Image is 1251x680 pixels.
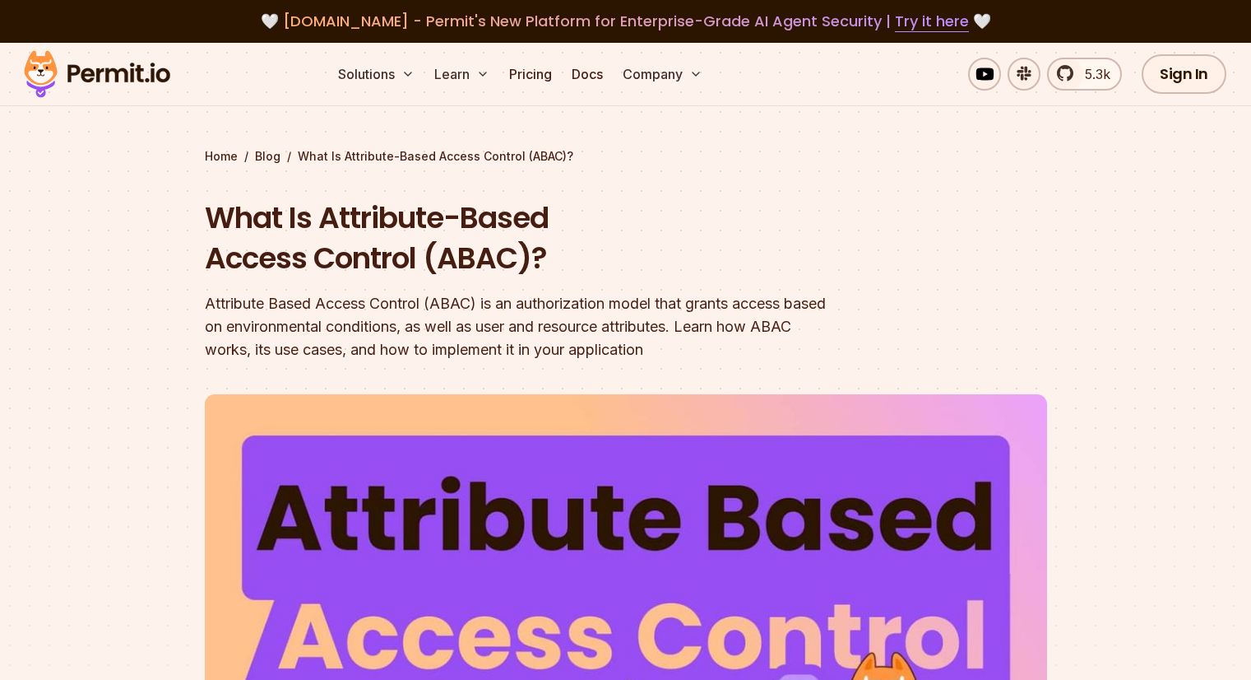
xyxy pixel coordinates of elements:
a: Home [205,148,238,165]
h1: What Is Attribute-Based Access Control (ABAC)? [205,198,836,279]
div: Attribute Based Access Control (ABAC) is an authorization model that grants access based on envir... [205,292,836,361]
a: Blog [255,148,280,165]
a: Sign In [1142,54,1226,94]
a: Pricing [503,58,558,91]
span: 5.3k [1075,64,1110,84]
a: 5.3k [1047,58,1122,91]
button: Learn [428,58,496,91]
a: Try it here [895,11,969,32]
img: Permit logo [16,46,178,102]
button: Solutions [331,58,421,91]
button: Company [616,58,709,91]
a: Docs [565,58,609,91]
span: [DOMAIN_NAME] - Permit's New Platform for Enterprise-Grade AI Agent Security | [283,11,969,31]
div: 🤍 🤍 [39,10,1212,33]
div: / / [205,148,1047,165]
